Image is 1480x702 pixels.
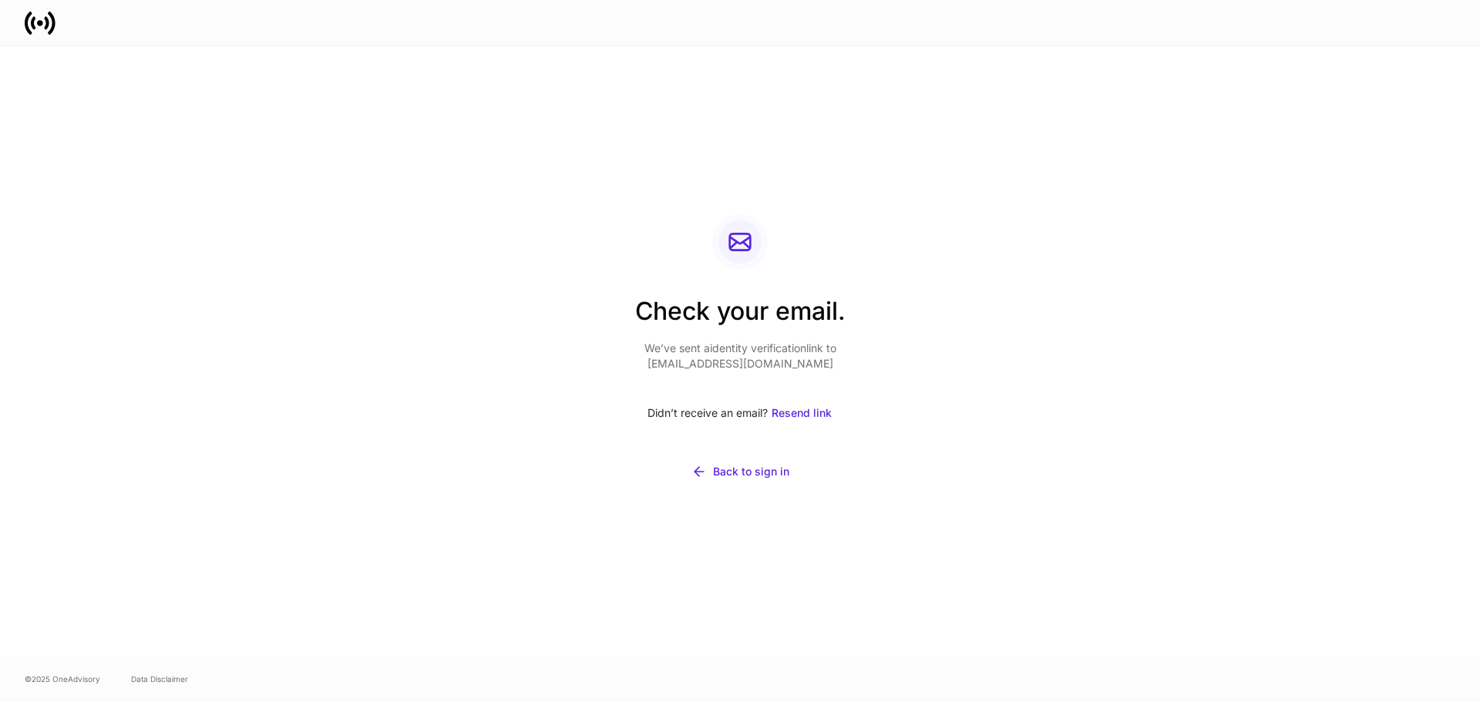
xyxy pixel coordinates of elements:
[635,396,846,430] div: Didn’t receive an email?
[635,341,846,371] p: We’ve sent a identity verification link to [EMAIL_ADDRESS][DOMAIN_NAME]
[771,396,832,430] button: Resend link
[635,294,846,341] h2: Check your email.
[635,455,846,489] button: Back to sign in
[131,673,188,685] a: Data Disclaimer
[25,673,100,685] span: © 2025 OneAdvisory
[772,405,832,421] div: Resend link
[713,464,789,479] div: Back to sign in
